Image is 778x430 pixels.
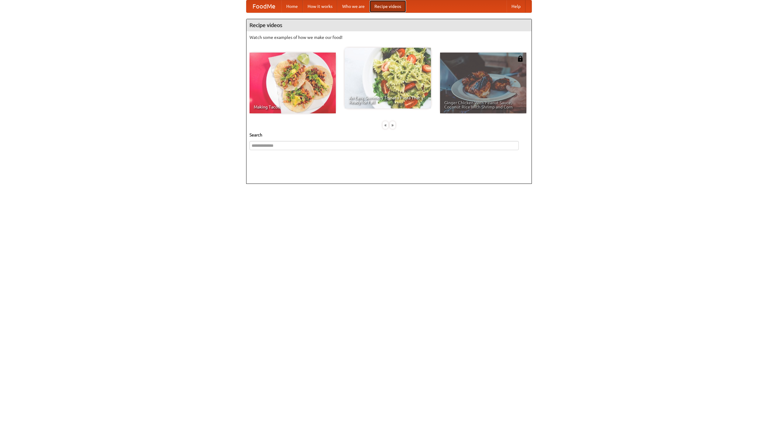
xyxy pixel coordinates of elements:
img: 483408.png [517,56,523,62]
a: An Easy, Summery Tomato Pasta That's Ready for Fall [345,48,431,108]
a: FoodMe [246,0,281,12]
h4: Recipe videos [246,19,532,31]
a: How it works [303,0,337,12]
h5: Search [250,132,528,138]
div: « [383,121,388,129]
span: Making Tacos [254,105,332,109]
a: Making Tacos [250,53,336,113]
div: » [390,121,395,129]
span: An Easy, Summery Tomato Pasta That's Ready for Fall [349,96,427,104]
a: Help [507,0,525,12]
p: Watch some examples of how we make our food! [250,34,528,40]
a: Recipe videos [370,0,406,12]
a: Home [281,0,303,12]
a: Who we are [337,0,370,12]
